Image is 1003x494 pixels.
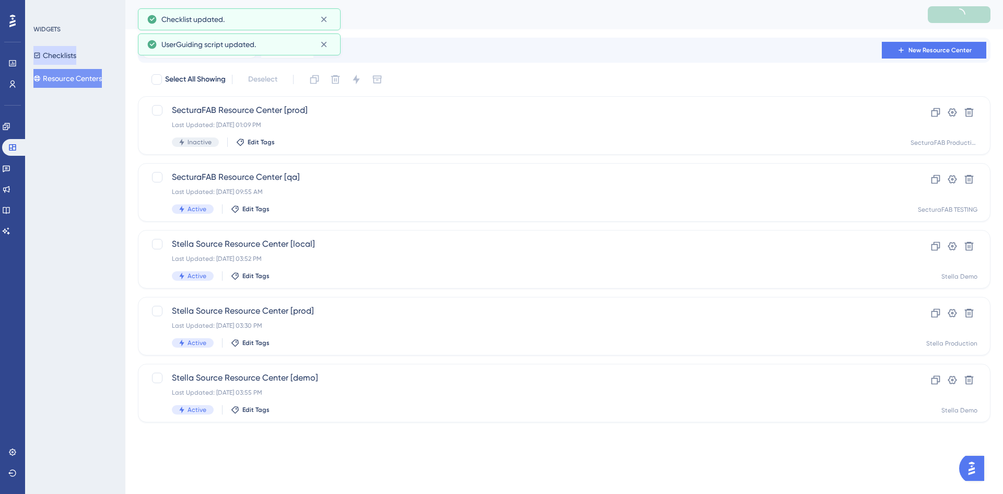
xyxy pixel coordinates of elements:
div: SecturaFAB TESTING [918,205,977,214]
button: Edit Tags [231,205,270,213]
span: SecturaFAB Resource Center [prod] [172,104,873,117]
span: New Resource Center [908,46,972,54]
span: Stella Source Resource Center [prod] [172,305,873,317]
span: Active [188,272,206,280]
div: Last Updated: [DATE] 03:55 PM [172,388,873,397]
div: Stella Demo [941,406,977,415]
span: Deselect [248,73,277,86]
span: Edit Tags [242,272,270,280]
span: Inactive [188,138,212,146]
span: Edit Tags [242,406,270,414]
div: WIDGETS [33,25,61,33]
span: UserGuiding script updated. [161,38,256,51]
button: Edit Tags [231,406,270,414]
span: Active [188,205,206,213]
div: SecturaFAB Production [911,139,977,147]
span: Stella Source Resource Center [demo] [172,372,873,384]
span: Select All Showing [165,73,226,86]
iframe: UserGuiding AI Assistant Launcher [959,453,990,484]
div: Last Updated: [DATE] 03:30 PM [172,321,873,330]
button: Deselect [239,70,287,89]
span: SecturaFAB Resource Center [qa] [172,171,873,183]
div: Last Updated: [DATE] 03:52 PM [172,255,873,263]
button: Edit Tags [231,339,270,347]
button: Edit Tags [236,138,275,146]
div: Stella Production [926,339,977,348]
span: Edit Tags [242,339,270,347]
span: Active [188,406,206,414]
span: Edit Tags [242,205,270,213]
div: Last Updated: [DATE] 09:55 AM [172,188,873,196]
span: Active [188,339,206,347]
span: Checklist updated. [161,13,225,26]
div: Resource Centers [138,7,902,22]
div: Stella Demo [941,272,977,281]
button: Checklists [33,46,76,65]
span: Edit Tags [248,138,275,146]
button: Edit Tags [231,272,270,280]
button: New Resource Center [882,42,986,59]
div: Last Updated: [DATE] 01:09 PM [172,121,873,129]
span: Stella Source Resource Center [local] [172,238,873,250]
button: Resource Centers [33,69,102,88]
